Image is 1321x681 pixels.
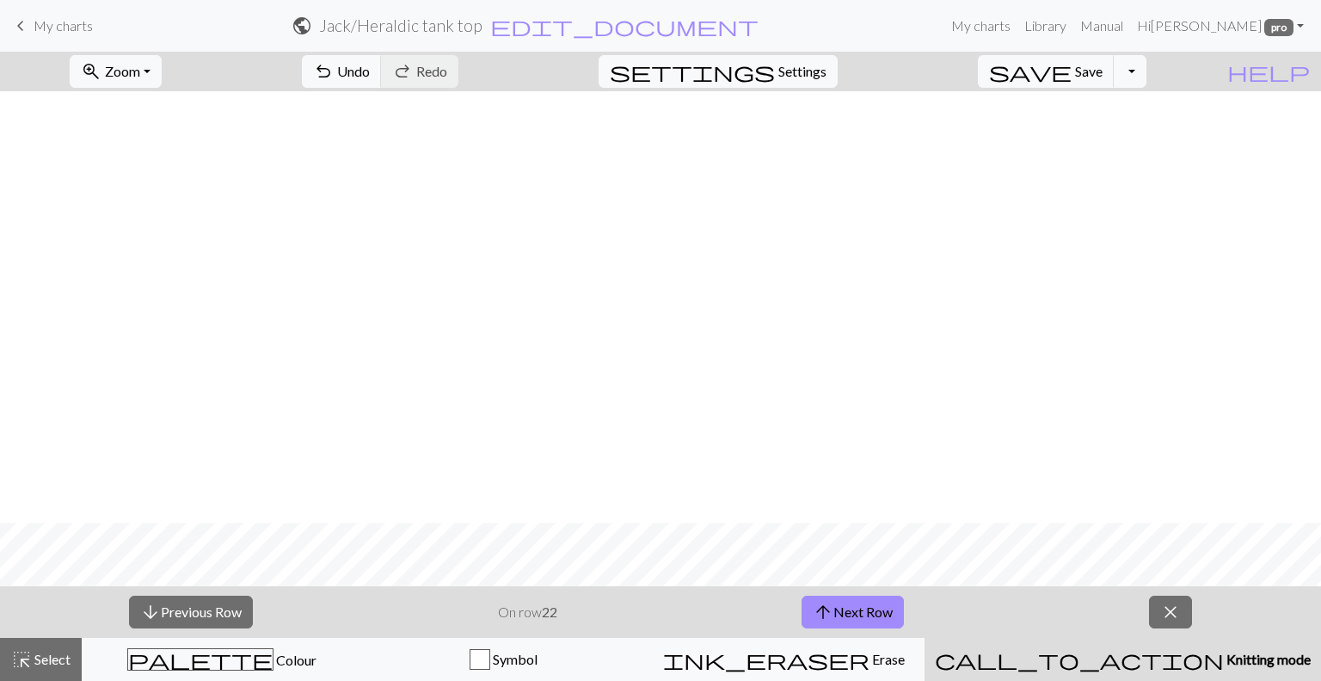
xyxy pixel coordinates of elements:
span: public [292,14,312,38]
a: Manual [1073,9,1130,43]
a: Library [1017,9,1073,43]
a: My charts [944,9,1017,43]
span: close [1160,600,1181,624]
span: zoom_in [81,59,101,84]
span: save [989,59,1072,84]
a: My charts [10,11,93,40]
button: SettingsSettings [599,55,838,88]
span: Erase [869,651,905,667]
button: Colour [82,638,363,681]
span: My charts [34,17,93,34]
span: keyboard_arrow_left [10,14,31,38]
span: undo [313,59,334,84]
span: highlight_alt [11,647,32,672]
span: palette [128,647,273,672]
span: Colour [273,652,316,668]
span: arrow_downward [140,600,161,624]
span: Knitting mode [1224,651,1311,667]
button: Previous Row [129,596,253,628]
span: pro [1264,19,1293,36]
i: Settings [610,61,775,82]
strong: 22 [542,604,557,620]
span: Undo [337,63,370,79]
button: Erase [643,638,925,681]
a: Hi[PERSON_NAME] pro [1130,9,1311,43]
span: Zoom [105,63,140,79]
span: Symbol [490,651,538,667]
span: help [1227,59,1310,84]
span: settings [610,59,775,84]
span: Settings [778,61,826,82]
span: Save [1075,63,1103,79]
button: Next Row [802,596,904,628]
h2: Jack / Heraldic tank top [319,15,482,35]
button: Save [978,55,1115,88]
button: Zoom [70,55,162,88]
span: call_to_action [935,647,1224,672]
span: edit_document [490,14,759,38]
button: Knitting mode [925,638,1321,681]
span: Select [32,651,71,667]
button: Undo [302,55,382,88]
span: arrow_upward [813,600,833,624]
button: Symbol [363,638,644,681]
p: On row [498,602,557,622]
span: ink_eraser [663,647,869,672]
